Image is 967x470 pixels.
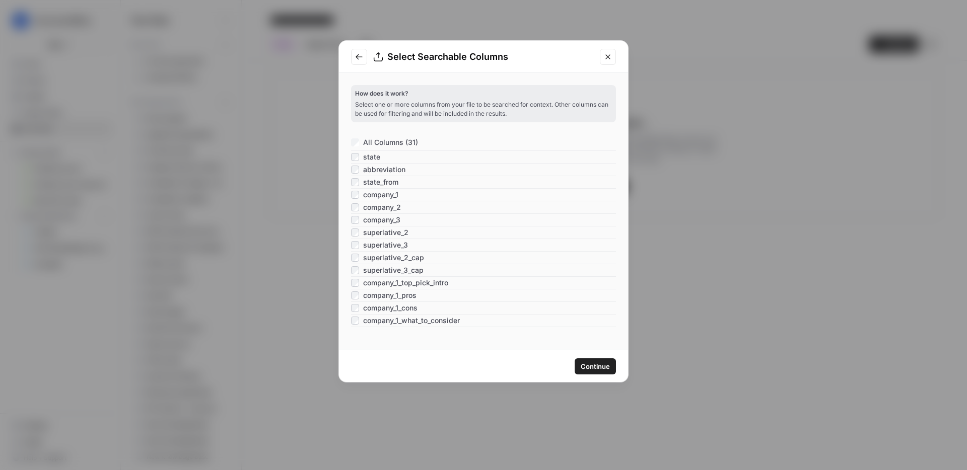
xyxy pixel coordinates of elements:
span: state_from [363,177,398,187]
input: superlative_3 [351,241,359,249]
span: abbreviation [363,165,405,175]
span: company_1_what_to_consider [363,316,460,326]
span: superlative_3 [363,240,408,250]
input: company_2 [351,203,359,211]
input: company_1_cons [351,304,359,312]
div: Select Searchable Columns [373,50,594,64]
input: abbreviation [351,166,359,174]
span: company_1_cons [363,303,418,313]
span: company_1 [363,190,398,200]
button: Close modal [600,49,616,65]
span: company_1_pros [363,290,417,300]
input: company_1 [351,191,359,199]
input: superlative_3_cap [351,266,359,274]
span: superlative_2_cap [363,253,424,263]
span: state [363,152,380,162]
input: company_1_top_pick_intro [351,279,359,287]
input: company_3 [351,216,359,224]
input: superlative_2 [351,228,359,237]
input: company_1_pros [351,291,359,299]
input: All Columns (31) [351,138,359,146]
span: All Columns (31) [363,137,418,147]
span: superlative_3_cap [363,265,424,275]
span: superlative_2 [363,227,408,238]
input: company_1_what_to_consider [351,317,359,325]
p: Select one or more columns from your file to be searched for context. Other columns can be used f... [355,100,612,118]
button: Go to previous step [351,49,367,65]
span: company_2 [363,202,401,212]
p: How does it work? [355,89,612,98]
input: state [351,153,359,161]
span: Continue [581,361,610,371]
span: company_1_top_pick_intro [363,278,448,288]
button: Continue [575,358,616,374]
input: state_from [351,178,359,186]
input: superlative_2_cap [351,254,359,262]
span: company_3 [363,215,400,225]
